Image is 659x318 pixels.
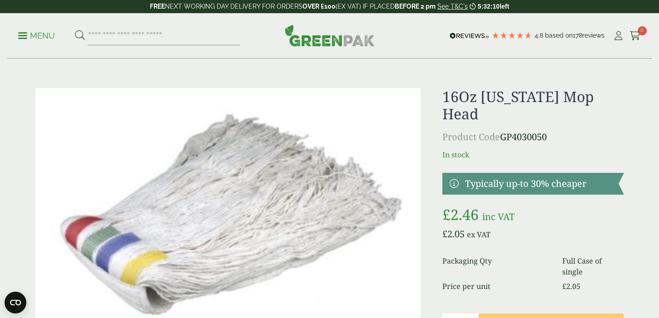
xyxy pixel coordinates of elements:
[573,32,582,39] span: 178
[5,292,26,313] button: Open CMP widget
[150,3,165,10] strong: FREE
[450,33,489,39] img: REVIEWS.io
[395,3,436,10] strong: BEFORE 2 pm
[442,205,451,224] span: £
[442,205,479,224] bdi: 2.46
[562,255,624,277] dd: Full Case of single
[629,31,641,40] i: Cart
[545,32,573,39] span: Based on
[638,26,647,35] span: 0
[482,210,515,223] span: inc VAT
[491,31,532,39] div: 4.78 Stars
[285,24,375,46] img: GreenPak Supplies
[478,3,500,10] span: 5:32:10
[442,255,551,277] dt: Packaging Qty
[442,228,465,240] bdi: 2.05
[18,30,55,39] a: Menu
[442,88,624,123] h1: 16Oz [US_STATE] Mop Head
[629,29,641,43] a: 0
[18,30,55,41] p: Menu
[442,130,624,144] p: GP4030050
[302,3,336,10] strong: OVER £100
[442,131,500,143] span: Product Code
[442,281,551,292] dt: Price per unit
[535,32,545,39] span: 4.8
[582,32,604,39] span: reviews
[437,3,468,10] a: See T&C's
[442,149,624,160] p: In stock
[562,281,580,291] bdi: 2.05
[613,31,624,40] i: My Account
[442,228,447,240] span: £
[500,3,509,10] span: left
[562,281,566,291] span: £
[467,230,491,240] span: ex VAT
